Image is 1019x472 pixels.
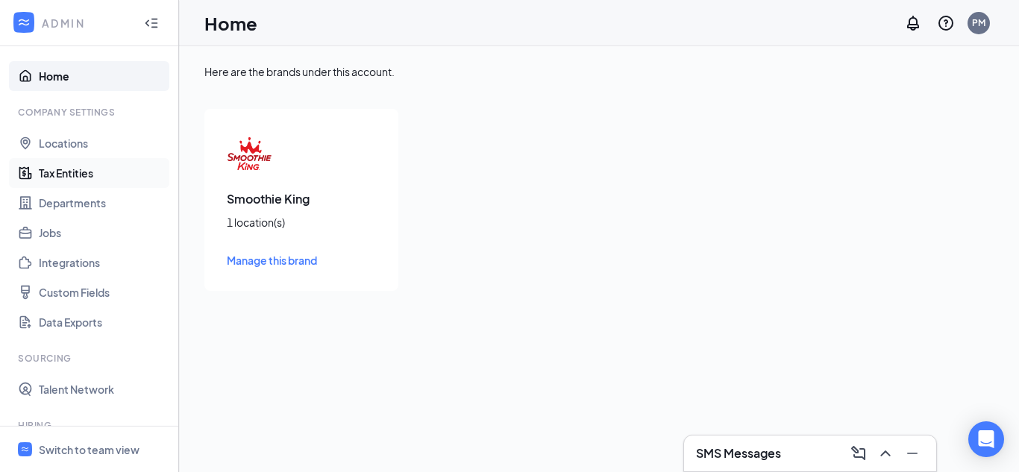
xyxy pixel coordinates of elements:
[227,215,376,230] div: 1 location(s)
[39,218,166,248] a: Jobs
[227,191,376,207] h3: Smoothie King
[227,254,317,267] span: Manage this brand
[39,248,166,277] a: Integrations
[20,444,30,454] svg: WorkstreamLogo
[39,128,166,158] a: Locations
[972,16,985,29] div: PM
[39,61,166,91] a: Home
[850,444,868,462] svg: ComposeMessage
[18,352,163,365] div: Sourcing
[937,14,955,32] svg: QuestionInfo
[144,16,159,31] svg: Collapse
[900,441,924,465] button: Minimize
[39,442,139,457] div: Switch to team view
[39,158,166,188] a: Tax Entities
[696,445,781,462] h3: SMS Messages
[204,10,257,36] h1: Home
[18,106,163,119] div: Company Settings
[39,374,166,404] a: Talent Network
[16,15,31,30] svg: WorkstreamLogo
[903,444,921,462] svg: Minimize
[904,14,922,32] svg: Notifications
[227,131,272,176] img: Smoothie King logo
[18,419,163,432] div: Hiring
[39,307,166,337] a: Data Exports
[968,421,1004,457] div: Open Intercom Messenger
[42,16,131,31] div: ADMIN
[877,444,894,462] svg: ChevronUp
[227,252,376,268] a: Manage this brand
[204,64,994,79] div: Here are the brands under this account.
[39,277,166,307] a: Custom Fields
[847,441,871,465] button: ComposeMessage
[874,441,897,465] button: ChevronUp
[39,188,166,218] a: Departments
